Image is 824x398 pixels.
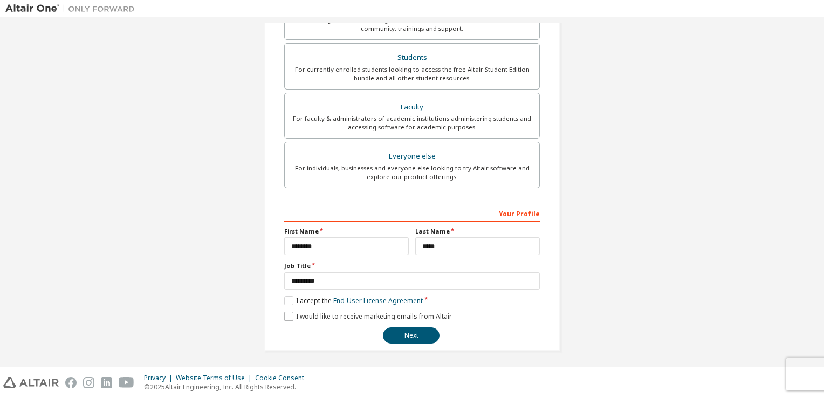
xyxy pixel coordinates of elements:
[291,65,533,83] div: For currently enrolled students looking to access the free Altair Student Edition bundle and all ...
[284,296,423,305] label: I accept the
[333,296,423,305] a: End-User License Agreement
[284,312,452,321] label: I would like to receive marketing emails from Altair
[3,377,59,388] img: altair_logo.svg
[284,262,540,270] label: Job Title
[415,227,540,236] label: Last Name
[119,377,134,388] img: youtube.svg
[284,227,409,236] label: First Name
[5,3,140,14] img: Altair One
[144,374,176,382] div: Privacy
[291,16,533,33] div: For existing customers looking to access software downloads, HPC resources, community, trainings ...
[284,204,540,222] div: Your Profile
[291,114,533,132] div: For faculty & administrators of academic institutions administering students and accessing softwa...
[291,149,533,164] div: Everyone else
[291,164,533,181] div: For individuals, businesses and everyone else looking to try Altair software and explore our prod...
[83,377,94,388] img: instagram.svg
[65,377,77,388] img: facebook.svg
[291,50,533,65] div: Students
[144,382,311,392] p: © 2025 Altair Engineering, Inc. All Rights Reserved.
[176,374,255,382] div: Website Terms of Use
[101,377,112,388] img: linkedin.svg
[255,374,311,382] div: Cookie Consent
[291,100,533,115] div: Faculty
[383,327,440,344] button: Next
